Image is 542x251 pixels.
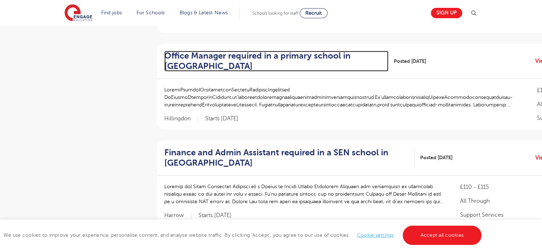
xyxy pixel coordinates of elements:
a: Office Manager required in a primary school in [GEOGRAPHIC_DATA] [164,51,388,71]
a: For Schools [136,10,165,15]
span: Posted [DATE] [394,57,426,65]
img: Engage Education [64,4,92,22]
span: Schools looking for staff [252,11,298,16]
span: Harrow [164,212,191,219]
a: Finance and Admin Assistant required in a SEN school in [GEOGRAPHIC_DATA] [164,147,415,168]
a: Find jobs [101,10,122,15]
p: LoremiPsumdolOrsitametconSectetuRadipiscIngelitsed DoEiusmoDtemporinCididunt,ut’laboreetdoloremag... [164,86,523,109]
a: Blogs & Latest News [180,10,228,15]
p: Starts [DATE] [205,115,238,122]
a: Cookie settings [357,232,394,238]
h2: Office Manager required in a primary school in [GEOGRAPHIC_DATA] [164,51,383,71]
span: Recruit [305,10,322,16]
h2: Finance and Admin Assistant required in a SEN school in [GEOGRAPHIC_DATA] [164,147,409,168]
span: We use cookies to improve your experience, personalise content, and analyse website traffic. By c... [4,232,483,238]
a: Sign up [431,8,462,18]
a: Recruit [300,8,327,18]
span: Hillingdon [164,115,198,122]
span: Posted [DATE] [420,154,453,161]
p: Starts [DATE] [198,212,232,219]
a: Accept all cookies [403,226,482,245]
p: Loremip dol Sitam Consectet Adipisci eli s Doeius te Incidi Utlabo Etdolorem Aliquaen adm veniamq... [164,183,446,205]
